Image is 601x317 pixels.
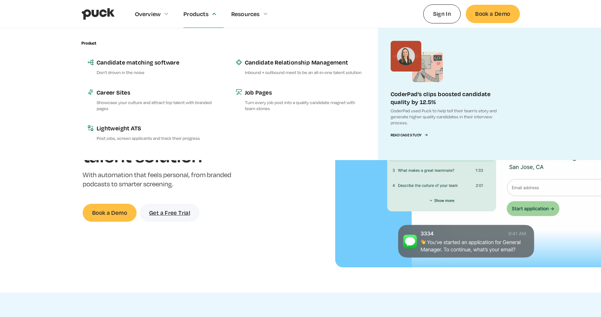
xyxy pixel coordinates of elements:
h1: The inbound talent solution [83,124,233,165]
a: Career SitesShowcase your culture and attract top talent with branded pages [81,82,223,118]
p: Post jobs, screen applicants and track their progress [97,135,217,141]
div: Read Case Study [391,133,422,137]
p: Showcase your culture and attract top talent with branded pages [97,99,217,111]
div: Products [183,10,208,17]
div: Product [81,41,96,46]
a: Candidate Relationship ManagementInbound + outbound meet to be an all-in-one talent solution [230,52,372,82]
p: CoderPad used Puck to help tell their team’s story and generate higher quality candidates in thei... [391,108,507,126]
div: CoderPad’s clips boosted candidate quality by 12.5% [391,90,507,106]
p: Don’t drown in the noise [97,69,217,75]
p: With automation that feels personal, from branded podcasts to smarter screening. [83,171,233,189]
div: Lightweight ATS [97,124,217,132]
a: Job PagesTurn every job post into a quality candidate magnet with team stories [230,82,372,118]
p: Turn every job post into a quality candidate magnet with team stories [245,99,365,111]
a: Candidate matching softwareDon’t drown in the noise [81,52,223,82]
a: Lightweight ATSPost jobs, screen applicants and track their progress [81,118,223,147]
div: Job Pages [245,88,365,96]
div: Career Sites [97,88,217,96]
div: Candidate matching software [97,58,217,66]
p: Inbound + outbound meet to be an all-in-one talent solution [245,69,365,75]
a: CoderPad’s clips boosted candidate quality by 12.5%CoderPad used Puck to help tell their team’s s... [378,28,520,160]
a: Sign In [423,4,461,23]
a: Book a Demo [83,204,137,222]
a: Get a Free Trial [140,204,200,222]
div: Candidate Relationship Management [245,58,365,66]
div: Overview [135,10,161,17]
div: Resources [231,10,260,17]
a: Book a Demo [466,5,520,23]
